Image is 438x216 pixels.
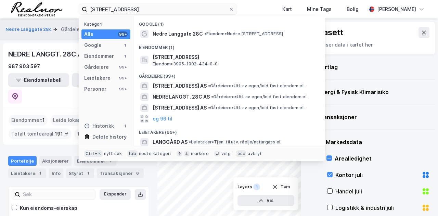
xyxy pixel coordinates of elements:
div: Datasett [310,27,344,38]
div: NEDRE LANGGT. 28C AS [8,49,88,60]
div: Portefølje [8,156,37,166]
button: Leietakertabell [72,73,133,87]
div: Ctrl + k [84,150,103,157]
input: Søk [20,189,95,200]
span: [STREET_ADDRESS] [153,53,317,61]
div: 1 [253,183,260,190]
button: Vis [237,195,294,206]
div: Eiendommer [74,156,116,166]
div: Eiendommer [84,52,114,60]
div: tab [127,150,138,157]
div: 99+ [118,86,128,92]
div: Totalt tomteareal : [9,128,72,139]
button: Nedre Langgate 28c [5,26,53,33]
div: Leietakere (99+) [133,124,325,137]
span: NEDRE LANGGT. 28C AS [153,93,210,101]
div: Kontrollprogram for chat [404,183,438,216]
span: [STREET_ADDRESS] AS [153,104,207,112]
div: Markedsdata [326,138,430,146]
input: Søk på adresse, matrikkel, gårdeiere, leietakere eller personer [87,4,229,14]
div: Kategori [84,22,130,27]
div: markere [191,151,209,156]
span: • [208,83,210,88]
div: Info [49,168,63,178]
span: Gårdeiere • Utl. av egen/leid fast eiendom el. [208,83,305,89]
div: Personer [84,85,106,93]
div: Leietakere [8,168,46,178]
div: Aksjonærer [39,156,72,166]
div: Layers [237,184,252,190]
div: Totalt byggareal : [74,128,130,139]
div: 1 [122,53,128,59]
span: • [204,31,206,36]
span: Nedre Langgate 28C [153,30,203,38]
div: esc [236,150,247,157]
div: 1 [37,170,43,177]
span: Gårdeiere • Utl. av egen/leid fast eiendom el. [208,105,305,111]
div: Arealledighet [335,154,430,163]
div: Kun eiendoms-eierskap [20,204,77,212]
span: LANGGÅRD AS [153,138,188,146]
div: 1 [122,123,128,129]
div: Alle [84,30,93,38]
div: Handel juli [335,187,419,195]
button: Ekspander [100,189,131,200]
span: • [208,105,210,110]
button: og 96 til [153,115,172,123]
div: Styret [66,168,94,178]
div: [PERSON_NAME] [377,5,416,13]
div: Visualiser data i kartet her. [310,41,429,49]
span: Gårdeiere • Utl. av egen/leid fast eiendom el. [211,94,308,100]
div: nytt søk [104,151,122,156]
img: realnor-logo.934646d98de889bb5806.png [11,2,62,16]
button: Eiendomstabell [8,73,69,87]
span: 1 [42,116,45,124]
span: Eiendom • Nedre [STREET_ADDRESS] [204,31,283,37]
div: Kartlag [318,63,430,71]
div: Gårdeiere (99+) [133,68,325,80]
div: Gårdeier [61,25,81,34]
div: Leide lokasjoner : [50,115,99,126]
div: avbryt [248,151,262,156]
div: 99+ [118,64,128,70]
div: Transaksjoner [318,113,430,121]
div: neste kategori [139,151,171,156]
div: Google (1) [133,16,325,28]
div: 6 [134,170,141,177]
div: 987 903 597 [8,62,40,71]
div: Eiendommer : [9,115,48,126]
div: Historikk [84,122,114,130]
iframe: Chat Widget [404,183,438,216]
div: velg [221,151,231,156]
div: Google [84,41,102,49]
div: Eiendommer (1) [133,39,325,52]
div: Kart [282,5,292,13]
div: Kontor juli [335,171,419,179]
span: Leietaker • Tjen. til utv. råolje/naturgass el. [189,139,281,145]
span: 191 ㎡ [55,130,69,138]
span: [STREET_ADDRESS] AS [153,82,207,90]
div: 99+ [118,75,128,81]
div: Transaksjoner [97,168,144,178]
div: Gårdeiere [84,63,109,71]
span: • [189,139,191,144]
span: Eiendom • 3905-1002-434-0-0 [153,61,218,67]
div: Leietakere [84,74,111,82]
div: 99+ [118,31,128,37]
div: Delete history [92,133,127,141]
div: Bolig [347,5,359,13]
div: 1 [122,42,128,48]
button: Tøm [268,181,294,192]
span: • [211,94,213,99]
div: 1 [85,170,91,177]
div: Logistikk & industri juli [335,204,419,212]
div: Mine Tags [307,5,332,13]
div: Energi & Fysisk Klimarisiko [318,88,430,96]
